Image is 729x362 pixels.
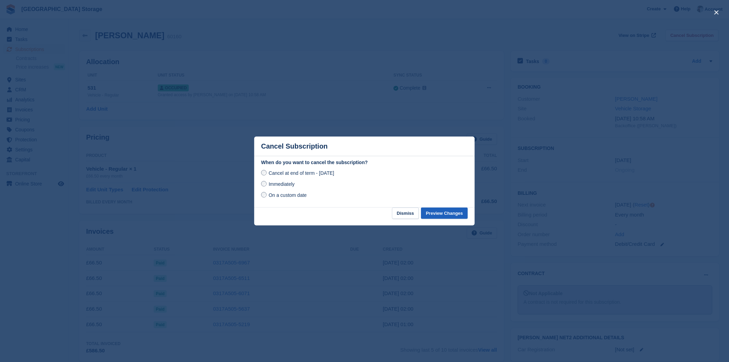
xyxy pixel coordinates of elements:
span: Cancel at end of term - [DATE] [269,170,334,176]
p: Cancel Subscription [261,142,328,150]
span: Immediately [269,181,295,187]
button: Dismiss [392,208,419,219]
span: On a custom date [269,192,307,198]
input: Cancel at end of term - [DATE] [261,170,267,175]
button: close [711,7,722,18]
input: Immediately [261,181,267,187]
button: Preview Changes [421,208,468,219]
input: On a custom date [261,192,267,198]
label: When do you want to cancel the subscription? [261,159,468,166]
